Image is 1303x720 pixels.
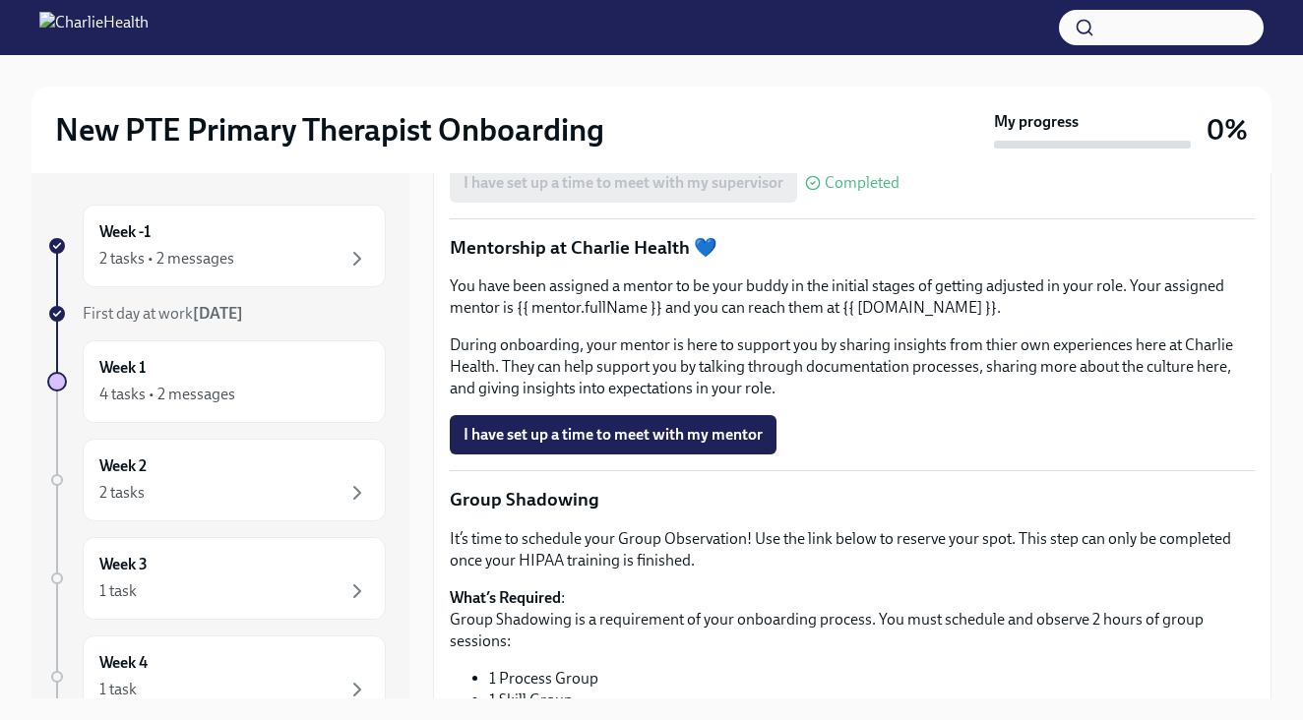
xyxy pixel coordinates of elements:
[489,668,1255,690] li: 1 Process Group
[193,304,243,323] strong: [DATE]
[47,303,386,325] a: First day at work[DATE]
[47,537,386,620] a: Week 31 task
[83,304,243,323] span: First day at work
[450,528,1255,571] p: It’s time to schedule your Group Observation! Use the link below to reserve your spot. This step ...
[47,340,386,423] a: Week 14 tasks • 2 messages
[99,221,151,243] h6: Week -1
[450,275,1255,319] p: You have been assigned a mentor to be your buddy in the initial stages of getting adjusted in you...
[994,111,1079,133] strong: My progress
[99,652,148,674] h6: Week 4
[99,384,235,405] div: 4 tasks • 2 messages
[825,175,900,191] span: Completed
[47,439,386,521] a: Week 22 tasks
[55,110,604,150] h2: New PTE Primary Therapist Onboarding
[464,425,763,445] span: I have set up a time to meet with my mentor
[99,455,147,477] h6: Week 2
[99,482,145,504] div: 2 tasks
[450,334,1255,399] p: During onboarding, your mentor is here to support you by sharing insights from thier own experien...
[489,690,1255,711] li: 1 Skill Group
[99,248,234,270] div: 2 tasks • 2 messages
[450,487,1255,512] p: Group Shadowing
[39,12,149,43] img: CharlieHealth
[450,235,1255,261] p: Mentorship at Charlie Health 💙
[99,357,146,379] h6: Week 1
[47,635,386,718] a: Week 41 task
[99,580,137,602] div: 1 task
[99,554,148,575] h6: Week 3
[450,587,1255,652] p: : Group Shadowing is a requirement of your onboarding process. You must schedule and observe 2 ho...
[450,415,776,454] button: I have set up a time to meet with my mentor
[1207,112,1248,148] h3: 0%
[47,205,386,287] a: Week -12 tasks • 2 messages
[99,679,137,700] div: 1 task
[450,588,561,607] strong: What’s Required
